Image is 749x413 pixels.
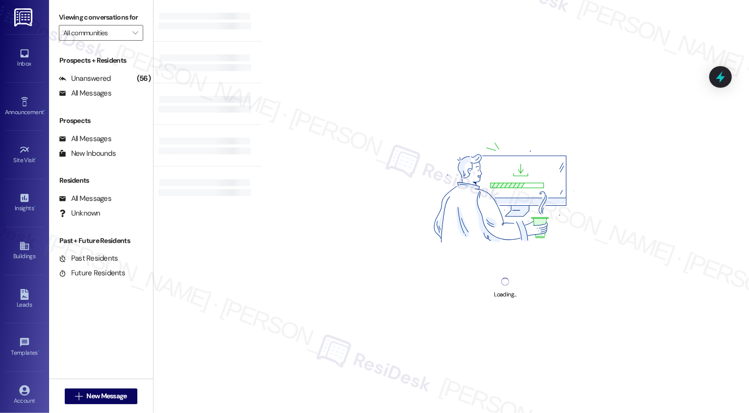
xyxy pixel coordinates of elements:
[134,71,153,86] div: (56)
[5,382,44,409] a: Account
[86,391,127,401] span: New Message
[59,88,111,98] div: All Messages
[34,203,35,210] span: •
[14,8,34,26] img: ResiDesk Logo
[59,253,118,264] div: Past Residents
[5,142,44,168] a: Site Visit •
[59,148,116,159] div: New Inbounds
[5,45,44,72] a: Inbox
[49,236,153,246] div: Past + Future Residents
[59,73,111,84] div: Unanswered
[494,290,516,300] div: Loading...
[5,286,44,313] a: Leads
[5,238,44,264] a: Buildings
[5,190,44,216] a: Insights •
[65,389,137,404] button: New Message
[35,155,37,162] span: •
[59,134,111,144] div: All Messages
[132,29,138,37] i: 
[59,194,111,204] div: All Messages
[49,175,153,186] div: Residents
[75,392,82,400] i: 
[49,55,153,66] div: Prospects + Residents
[59,268,125,278] div: Future Residents
[59,208,101,219] div: Unknown
[59,10,143,25] label: Viewing conversations for
[5,334,44,361] a: Templates •
[44,107,45,114] span: •
[63,25,128,41] input: All communities
[38,348,39,355] span: •
[49,116,153,126] div: Prospects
